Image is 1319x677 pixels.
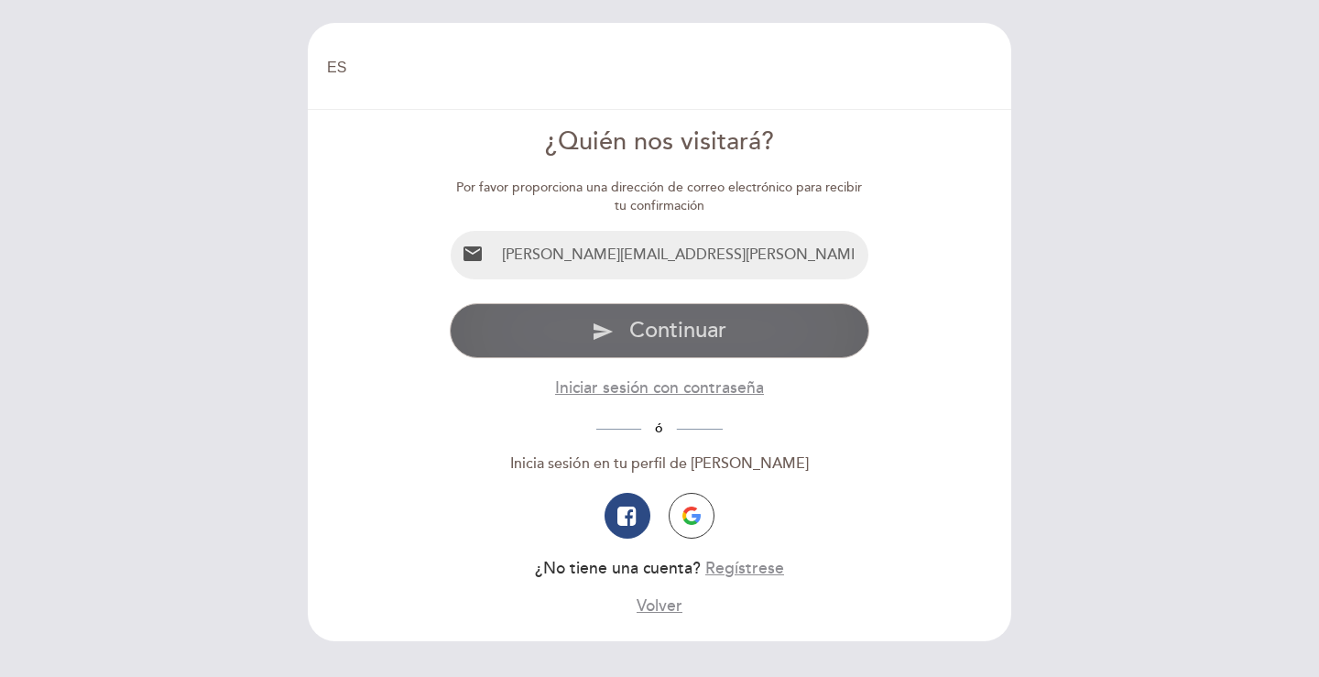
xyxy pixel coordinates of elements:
i: email [462,243,484,265]
img: icon-google.png [682,507,701,525]
span: Continuar [629,317,726,344]
button: Iniciar sesión con contraseña [555,377,764,399]
button: Volver [637,595,682,617]
div: Por favor proporciona una dirección de correo electrónico para recibir tu confirmación [450,179,870,215]
span: ó [641,420,677,436]
i: send [592,321,614,343]
div: Inicia sesión en tu perfil de [PERSON_NAME] [450,453,870,475]
div: ¿Quién nos visitará? [450,125,870,160]
button: send Continuar [450,303,870,358]
span: ¿No tiene una cuenta? [535,559,701,578]
button: Regístrese [705,557,784,580]
input: Email [495,231,869,279]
